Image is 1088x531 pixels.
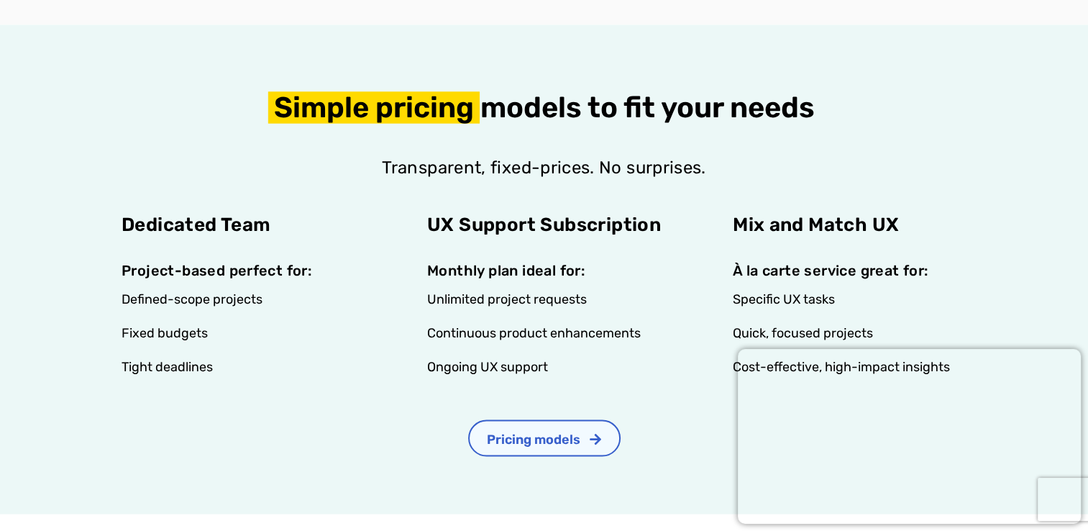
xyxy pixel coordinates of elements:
span: Defined-scope projects [122,290,262,309]
p: Project-based perfect for: [122,259,355,283]
span: Last Name [283,1,334,13]
span: Pricing models [487,433,580,446]
p: À la carte service great for: [733,259,966,283]
span: Simple pricing [274,88,474,127]
p: Dedicated Team [122,214,355,237]
span: Subscribe to UX Team newsletter. [18,200,559,213]
p: Mix and Match UX [733,214,966,237]
p: UX Support Subscription [427,214,661,237]
span: Continuous product enhancements [427,324,641,343]
iframe: Popup CTA [738,349,1081,524]
a: Pricing models [468,420,621,457]
span: Ongoing UX support [427,358,548,377]
span: Cost-effective, high-impact insights [733,358,950,377]
p: Monthly plan ideal for: [427,259,661,283]
span: models to fit your needs [480,91,815,124]
span: Tight deadlines [122,358,213,377]
span: Specific UX tasks [733,290,835,309]
input: Subscribe to UX Team newsletter. [4,202,13,212]
p: Transparent, fixed-prices. No surprises. [77,156,1012,179]
span: Unlimited project requests [427,290,587,309]
span: Quick, focused projects [733,324,873,343]
span: Fixed budgets [122,324,208,343]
